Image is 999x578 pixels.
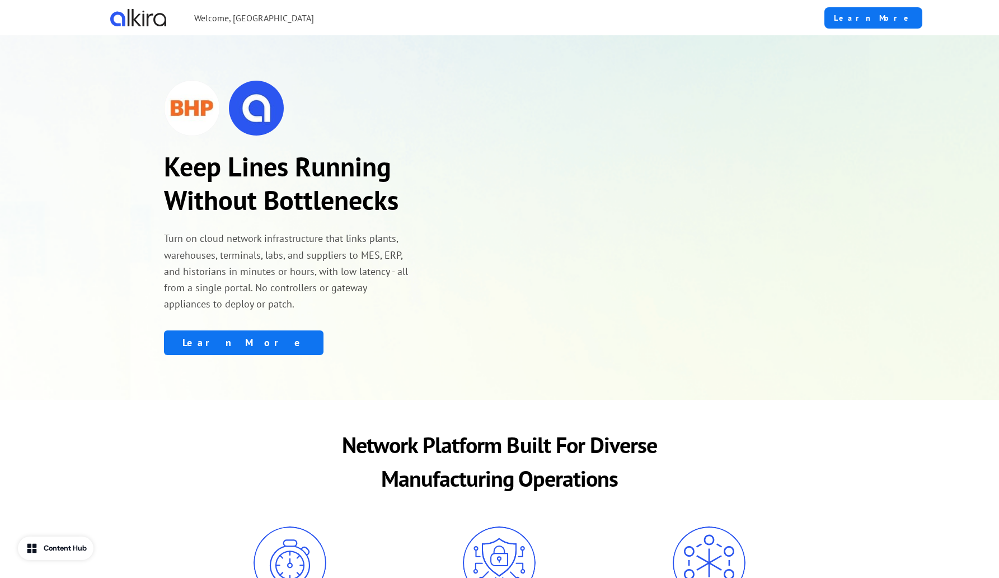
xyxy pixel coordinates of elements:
[323,428,677,495] p: Network Platform Built For Diverse Manufacturing Operations
[18,537,93,560] button: Content Hub
[824,7,922,29] a: Learn More
[194,11,314,25] p: Welcome, [GEOGRAPHIC_DATA]
[164,330,323,355] a: Learn More
[44,543,87,554] div: Content Hub
[164,230,412,312] p: Turn on cloud network infrastructure that links plants, warehouses, terminals, labs, and supplier...
[164,150,412,217] p: Keep Lines Running Without Bottlenecks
